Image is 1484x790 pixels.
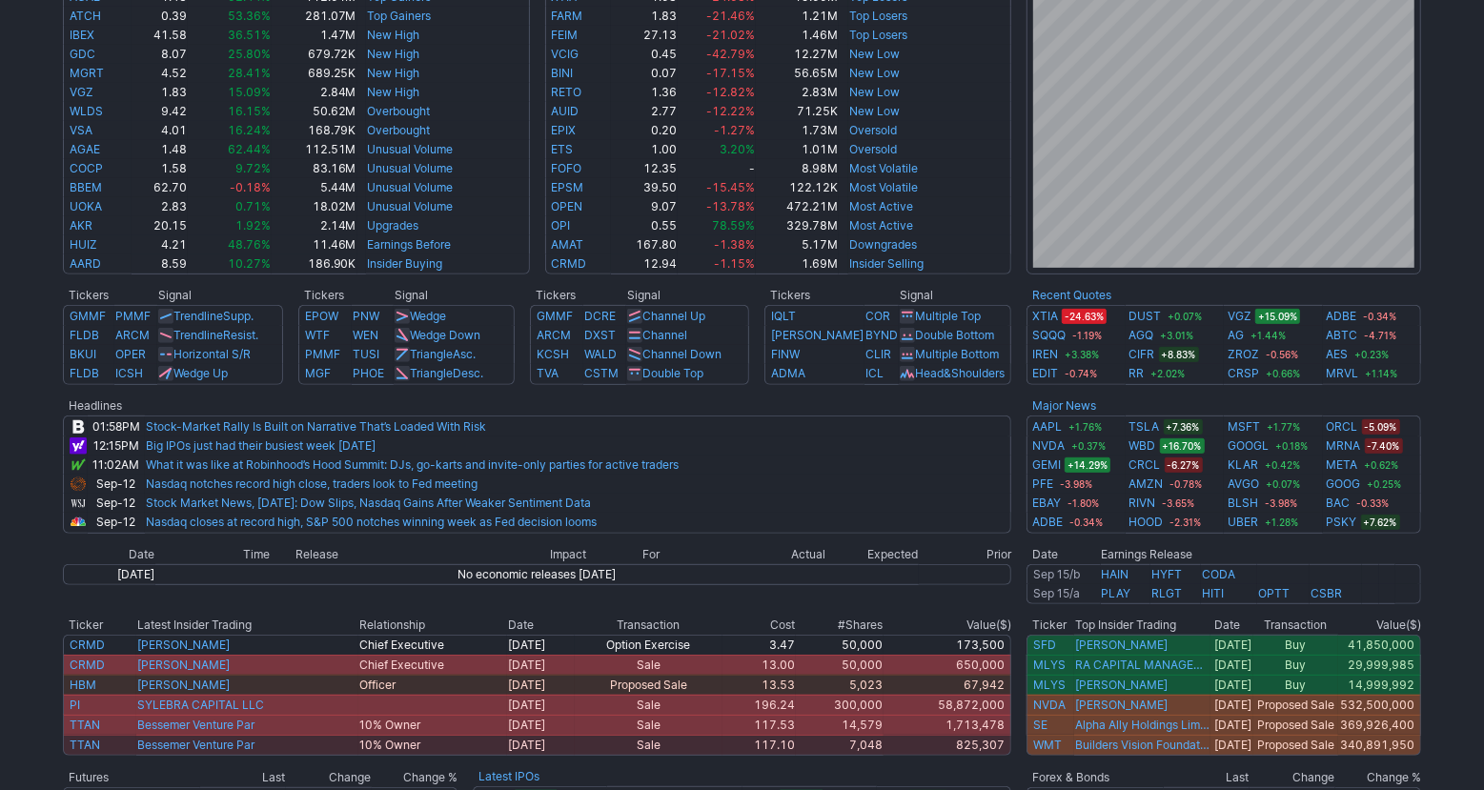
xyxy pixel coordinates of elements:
a: Channel Up [642,309,705,323]
span: -4.71% [1362,328,1400,343]
td: 11.46M [272,235,357,254]
td: 18.02M [272,197,357,216]
td: 4.21 [132,235,188,254]
a: Nasdaq closes at record high, S&P 500 notches winning week as Fed decision looms [146,515,597,529]
a: [PERSON_NAME] [1075,698,1168,713]
td: 1.46M [756,26,839,45]
a: Stock-Market Rally Is Built on Narrative That’s Loaded With Risk [146,419,486,434]
a: Most Volatile [849,180,918,194]
a: Overbought [367,123,430,137]
span: Desc. [453,366,483,380]
a: IQLT [771,309,796,323]
a: GEMI [1032,456,1061,475]
td: 2.14M [272,216,357,235]
a: VGZ [1228,307,1251,326]
span: Asc. [453,347,476,361]
a: DXST [584,328,616,342]
a: PLAY [1102,586,1131,600]
span: 78.59% [712,218,755,233]
a: HYFT [1151,567,1182,581]
a: FARM [552,9,583,23]
a: META [1327,456,1358,475]
a: Bessemer Venture Par [137,718,254,732]
a: Oversold [849,123,897,137]
span: -15.45% [706,180,755,194]
td: 0.39 [132,7,188,26]
td: 1.00 [611,140,678,159]
a: Latest IPOs [478,769,539,783]
a: TrendlineResist. [173,328,258,342]
a: RA CAPITAL MANAGEMENT, L.P. [1075,658,1210,673]
a: RETO [552,85,582,99]
td: 1.83 [132,83,188,102]
th: Tickers [530,286,626,305]
a: Double Bottom [915,328,994,342]
a: AAPL [1032,417,1062,436]
td: - [678,159,756,178]
a: AKR [70,218,92,233]
a: MSFT [1228,417,1260,436]
b: Major News [1032,398,1096,413]
a: FLDB [70,328,99,342]
a: GOOGL [1228,436,1269,456]
a: Alpha Ally Holdings Limited [1075,718,1210,733]
a: AMAT [552,237,584,252]
th: Signal [899,286,1011,305]
a: IBEX [70,28,94,42]
span: Trendline [173,328,223,342]
a: Builders Vision Foundation [1075,738,1210,753]
a: WBD [1129,436,1156,456]
a: VGZ [70,85,93,99]
td: 12.27M [756,45,839,64]
a: EPSM [552,180,584,194]
a: WALD [584,347,617,361]
td: 5.44M [272,178,357,197]
a: PMMF [115,309,151,323]
a: [PERSON_NAME] [137,678,230,692]
th: Signal [626,286,749,305]
td: 472.21M [756,197,839,216]
a: COR [865,309,890,323]
td: 2.83 [132,197,188,216]
td: 27.13 [611,26,678,45]
a: MGRT [70,66,104,80]
a: [PERSON_NAME] [771,328,864,342]
td: 1.83 [611,7,678,26]
a: DCRE [584,309,616,323]
span: 9.72% [235,161,271,175]
td: 8.59 [132,254,188,274]
td: 1.58 [132,159,188,178]
span: -24.63% [1062,309,1107,324]
a: Earnings Before [367,237,451,252]
a: TrendlineSupp. [173,309,254,323]
a: OPI [552,218,571,233]
td: 62.70 [132,178,188,197]
td: 8.98M [756,159,839,178]
span: 62.44% [228,142,271,156]
a: TSLA [1129,417,1160,436]
a: AUID [552,104,579,118]
a: New Low [849,47,900,61]
a: TVA [537,366,559,380]
span: 28.41% [228,66,271,80]
a: MLYS [1033,658,1066,672]
a: Unusual Volume [367,199,453,213]
td: 4.52 [132,64,188,83]
a: FEIM [552,28,579,42]
a: GOOG [1327,475,1361,494]
a: RR [1129,364,1145,383]
span: Trendline [173,309,223,323]
a: New Low [849,85,900,99]
a: Wedge Down [410,328,480,342]
a: GMMF [537,309,573,323]
a: CRMD [552,256,587,271]
a: RIVN [1129,494,1156,513]
span: +2.02% [1149,366,1189,381]
span: -0.74% [1062,366,1100,381]
a: AVGO [1228,475,1259,494]
td: 1.01M [756,140,839,159]
a: MRNA [1327,436,1361,456]
a: New High [367,28,419,42]
td: 122.12K [756,178,839,197]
